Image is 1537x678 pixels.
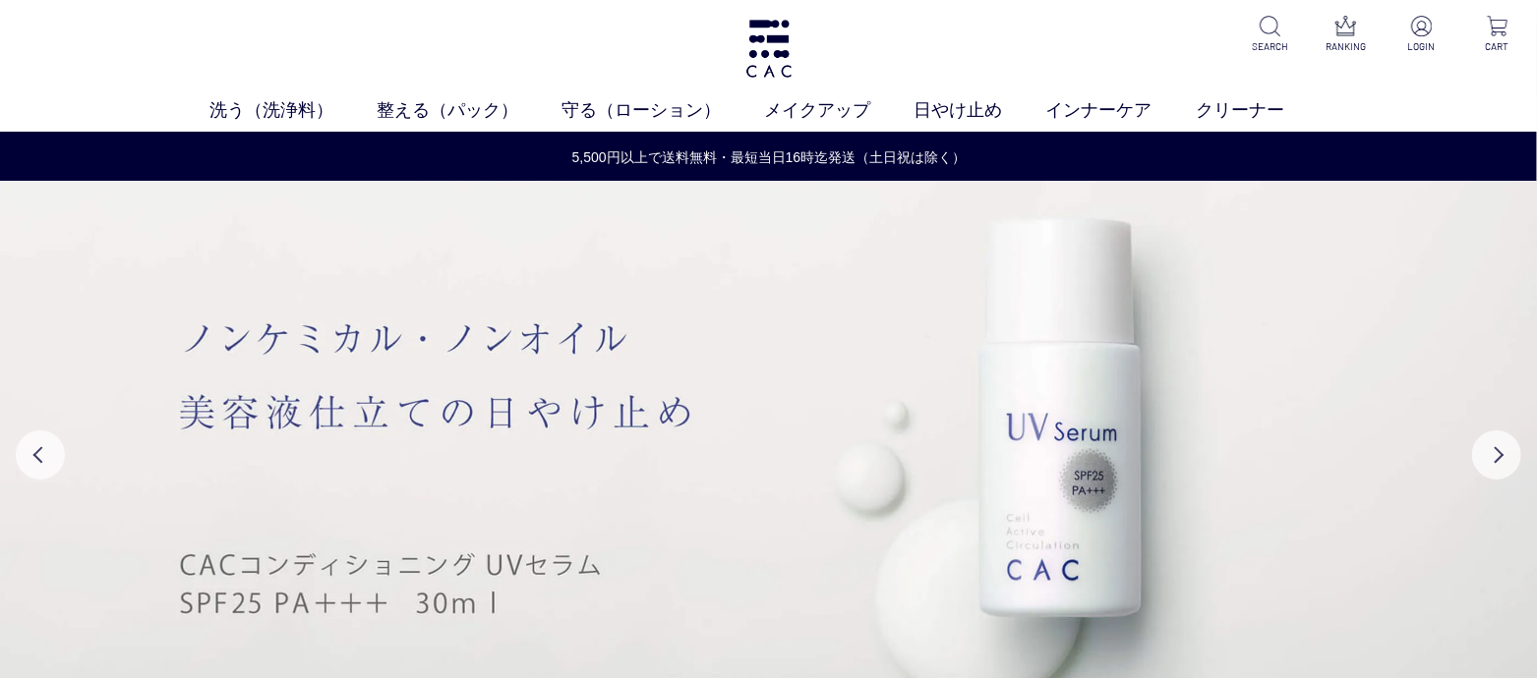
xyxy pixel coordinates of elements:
a: クリーナー [1196,97,1328,123]
a: SEARCH [1246,16,1294,54]
p: CART [1473,39,1521,54]
button: Next [1472,430,1521,480]
p: SEARCH [1246,39,1294,54]
a: 守る（ローション） [562,97,764,123]
a: CART [1473,16,1521,54]
a: 洗う（洗浄料） [209,97,377,123]
a: 5,500円以上で送料無料・最短当日16時迄発送（土日祝は除く） [1,147,1537,168]
p: RANKING [1322,39,1370,54]
img: logo [743,20,795,78]
a: LOGIN [1397,16,1446,54]
p: LOGIN [1397,39,1446,54]
button: Previous [16,430,65,480]
a: インナーケア [1046,97,1196,123]
a: メイクアップ [764,97,914,123]
a: 日やけ止め [915,97,1046,123]
a: 整える（パック） [377,97,562,123]
a: RANKING [1322,16,1370,54]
